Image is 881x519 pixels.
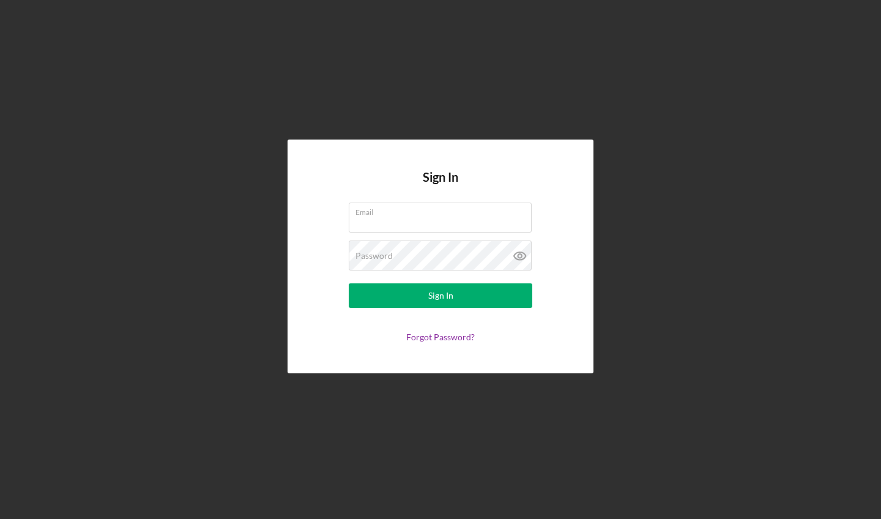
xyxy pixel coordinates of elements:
[349,283,532,308] button: Sign In
[355,203,532,217] label: Email
[355,251,393,261] label: Password
[428,283,453,308] div: Sign In
[406,332,475,342] a: Forgot Password?
[423,170,458,203] h4: Sign In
